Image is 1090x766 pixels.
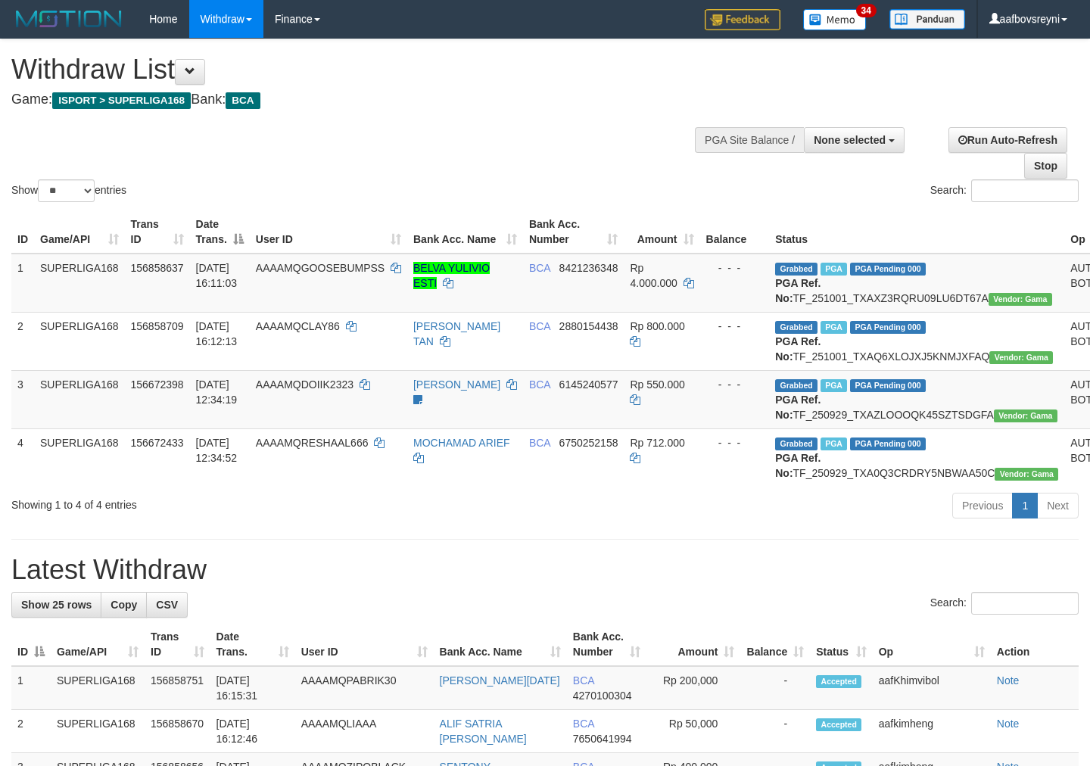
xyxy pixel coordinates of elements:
a: Next [1037,493,1079,518]
label: Search: [930,592,1079,615]
span: 156858637 [131,262,184,274]
span: Copy [111,599,137,611]
span: BCA [573,674,594,687]
a: [PERSON_NAME] [413,378,500,391]
label: Search: [930,179,1079,202]
label: Show entries [11,179,126,202]
h1: Latest Withdraw [11,555,1079,585]
th: Balance: activate to sort column ascending [740,623,810,666]
td: SUPERLIGA168 [34,428,125,487]
th: Bank Acc. Number: activate to sort column ascending [523,210,624,254]
th: Amount: activate to sort column ascending [646,623,740,666]
b: PGA Ref. No: [775,394,821,421]
td: AAAAMQPABRIK30 [295,666,434,710]
th: Trans ID: activate to sort column ascending [125,210,190,254]
td: aafkimheng [873,710,991,753]
td: - [740,666,810,710]
span: [DATE] 12:34:19 [196,378,238,406]
td: 2 [11,710,51,753]
td: Rp 200,000 [646,666,740,710]
td: 156858670 [145,710,210,753]
span: Rp 550.000 [630,378,684,391]
td: SUPERLIGA168 [51,666,145,710]
select: Showentries [38,179,95,202]
span: 156672398 [131,378,184,391]
span: BCA [529,378,550,391]
th: Game/API: activate to sort column ascending [51,623,145,666]
span: 34 [856,4,877,17]
td: - [740,710,810,753]
div: - - - [706,377,764,392]
a: [PERSON_NAME][DATE] [440,674,560,687]
a: ALIF SATRIA [PERSON_NAME] [440,718,527,745]
span: Copy 6750252158 to clipboard [559,437,618,449]
a: Note [997,674,1020,687]
td: SUPERLIGA168 [34,312,125,370]
img: panduan.png [889,9,965,30]
span: ISPORT > SUPERLIGA168 [52,92,191,109]
td: TF_251001_TXAQ6XLOJXJ5KNMJXFAQ [769,312,1064,370]
td: SUPERLIGA168 [34,254,125,313]
img: Feedback.jpg [705,9,780,30]
input: Search: [971,592,1079,615]
td: Rp 50,000 [646,710,740,753]
td: TF_251001_TXAXZ3RQRU09LU6DT67A [769,254,1064,313]
td: SUPERLIGA168 [34,370,125,428]
b: PGA Ref. No: [775,335,821,363]
td: 2 [11,312,34,370]
h1: Withdraw List [11,54,712,85]
a: Note [997,718,1020,730]
a: BELVA YULIVIO ESTI [413,262,490,289]
span: AAAAMQDOIIK2323 [256,378,353,391]
th: User ID: activate to sort column ascending [295,623,434,666]
td: 1 [11,254,34,313]
th: Amount: activate to sort column ascending [624,210,699,254]
span: 156858709 [131,320,184,332]
td: AAAAMQLIAAA [295,710,434,753]
span: AAAAMQCLAY86 [256,320,340,332]
th: Status [769,210,1064,254]
span: BCA [573,718,594,730]
span: Show 25 rows [21,599,92,611]
span: Rp 800.000 [630,320,684,332]
div: - - - [706,260,764,276]
th: Action [991,623,1079,666]
th: Bank Acc. Name: activate to sort column ascending [434,623,567,666]
td: SUPERLIGA168 [51,710,145,753]
a: [PERSON_NAME] TAN [413,320,500,347]
a: CSV [146,592,188,618]
span: Marked by aafsoycanthlai [821,379,847,392]
td: [DATE] 16:15:31 [210,666,295,710]
span: [DATE] 16:12:13 [196,320,238,347]
span: Marked by aafsoycanthlai [821,321,847,334]
span: Accepted [816,718,861,731]
img: Button%20Memo.svg [803,9,867,30]
th: Trans ID: activate to sort column ascending [145,623,210,666]
span: Copy 7650641994 to clipboard [573,733,632,745]
span: BCA [529,437,550,449]
span: BCA [529,320,550,332]
a: Run Auto-Refresh [948,127,1067,153]
h4: Game: Bank: [11,92,712,107]
td: TF_250929_TXA0Q3CRDRY5NBWAA50C [769,428,1064,487]
b: PGA Ref. No: [775,452,821,479]
th: Game/API: activate to sort column ascending [34,210,125,254]
td: 1 [11,666,51,710]
input: Search: [971,179,1079,202]
span: PGA Pending [850,263,926,276]
span: Copy 8421236348 to clipboard [559,262,618,274]
span: PGA Pending [850,379,926,392]
span: PGA Pending [850,321,926,334]
td: aafKhimvibol [873,666,991,710]
span: BCA [226,92,260,109]
div: Showing 1 to 4 of 4 entries [11,491,443,512]
th: User ID: activate to sort column ascending [250,210,407,254]
span: 156672433 [131,437,184,449]
span: Marked by aafsoycanthlai [821,437,847,450]
span: PGA Pending [850,437,926,450]
div: - - - [706,435,764,450]
span: Vendor URL: https://trx31.1velocity.biz [994,409,1057,422]
span: CSV [156,599,178,611]
span: Vendor URL: https://trx31.1velocity.biz [989,351,1053,364]
th: Bank Acc. Name: activate to sort column ascending [407,210,523,254]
